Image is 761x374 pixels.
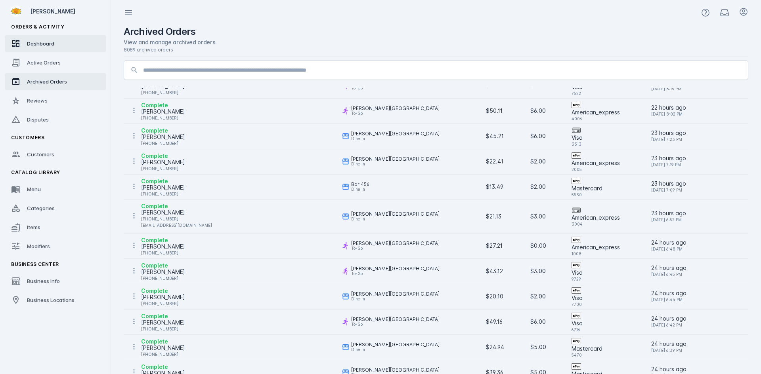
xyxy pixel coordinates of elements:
div: [PHONE_NUMBER] [141,273,185,283]
div: 5470 [572,350,639,360]
div: [EMAIL_ADDRESS][DOMAIN_NAME] [141,220,212,230]
div: American_express [572,158,639,168]
div: [PHONE_NUMBER] [141,324,185,334]
div: Visa [572,319,639,328]
div: 24 hours ago [651,339,742,349]
td: $27.21 [480,233,524,258]
div: 5530 [572,190,639,199]
td: $3.00 [524,199,565,233]
a: Items [5,218,106,236]
div: [PERSON_NAME] [141,183,185,192]
div: [PERSON_NAME] [141,343,185,353]
a: Active Orders [5,54,106,71]
span: Categories [27,205,55,211]
div: Complete [141,126,185,135]
div: 1008 [572,249,639,258]
div: 22 hours ago [651,103,742,112]
div: 23 hours ago [651,128,742,138]
td: $2.00 [524,149,565,174]
span: Modifiers [27,243,50,249]
div: Dine In [351,214,440,224]
a: Dashboard [5,35,106,52]
div: Dine In [351,294,440,304]
td: $13.49 [480,174,524,199]
div: 4006 [572,114,639,123]
div: [DATE] 8:02 PM [651,109,742,119]
div: 8089 archived orders [124,46,748,53]
div: [PERSON_NAME][GEOGRAPHIC_DATA] [351,315,440,324]
div: American_express [572,213,639,222]
div: 3004 [572,219,639,229]
div: [DATE] 6:45 PM [651,270,742,279]
div: [PERSON_NAME] [141,208,212,217]
div: [PHONE_NUMBER] [141,189,185,199]
span: Reviews [27,97,48,104]
div: [PERSON_NAME][GEOGRAPHIC_DATA] [351,209,440,219]
div: [PHONE_NUMBER] [141,349,185,359]
div: View and manage archived orders. [124,38,748,46]
div: 7700 [572,300,639,309]
div: [PERSON_NAME][GEOGRAPHIC_DATA] [351,154,440,164]
span: Items [27,224,40,230]
span: Archived Orders [27,78,67,85]
div: [PERSON_NAME] [30,7,103,15]
span: Business Center [11,261,59,267]
div: Mastercard [572,344,639,353]
div: To-Go [351,243,440,253]
div: [PHONE_NUMBER] [141,113,185,123]
div: [PERSON_NAME][GEOGRAPHIC_DATA] [351,289,440,299]
div: To-Go [351,319,440,329]
a: Reviews [5,92,106,109]
span: Customers [11,135,44,140]
td: $21.13 [480,199,524,233]
div: 9729 [572,274,639,284]
a: Business Locations [5,291,106,309]
div: [PHONE_NUMBER] [141,88,185,97]
div: [DATE] 7:09 PM [651,185,742,195]
div: Complete [141,151,185,161]
div: Complete [141,286,185,296]
td: $45.21 [480,123,524,149]
td: $3.00 [524,258,565,284]
a: Customers [5,146,106,163]
div: Dine In [351,134,440,143]
div: 24 hours ago [651,365,742,374]
div: Complete [141,101,185,110]
div: [PHONE_NUMBER] [141,164,185,173]
span: Orders & Activity [11,24,64,30]
div: 2005 [572,165,639,174]
div: 24 hours ago [651,314,742,323]
td: $5.00 [524,334,565,360]
div: [PERSON_NAME][GEOGRAPHIC_DATA] [351,129,440,139]
div: Dine In [351,184,369,194]
div: 7522 [572,89,639,98]
div: Visa [572,133,639,142]
div: To-Go [351,269,440,278]
div: [PERSON_NAME] [141,292,185,302]
td: $24.94 [480,334,524,360]
div: To-Go [351,108,440,118]
td: $22.41 [480,149,524,174]
div: 6716 [572,325,639,334]
div: 24 hours ago [651,238,742,247]
a: Menu [5,180,106,198]
div: Complete [141,311,185,321]
span: Active Orders [27,59,61,66]
div: [DATE] 8:15 PM [651,84,742,93]
span: Catalog Library [11,169,60,175]
td: $6.00 [524,123,565,149]
td: $20.10 [480,284,524,309]
div: Visa [572,293,639,303]
span: Customers [27,151,54,158]
span: Business Locations [27,297,75,303]
div: [PERSON_NAME][GEOGRAPHIC_DATA] [351,239,440,248]
div: 24 hours ago [651,263,742,273]
div: [PERSON_NAME][GEOGRAPHIC_DATA] [351,340,440,349]
div: [PHONE_NUMBER] [141,214,212,224]
td: $2.00 [524,284,565,309]
div: [PERSON_NAME] [141,132,185,142]
div: [DATE] 6:39 PM [651,346,742,355]
div: 23 hours ago [651,154,742,163]
div: [DATE] 7:19 PM [651,160,742,169]
div: Complete [141,201,212,211]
